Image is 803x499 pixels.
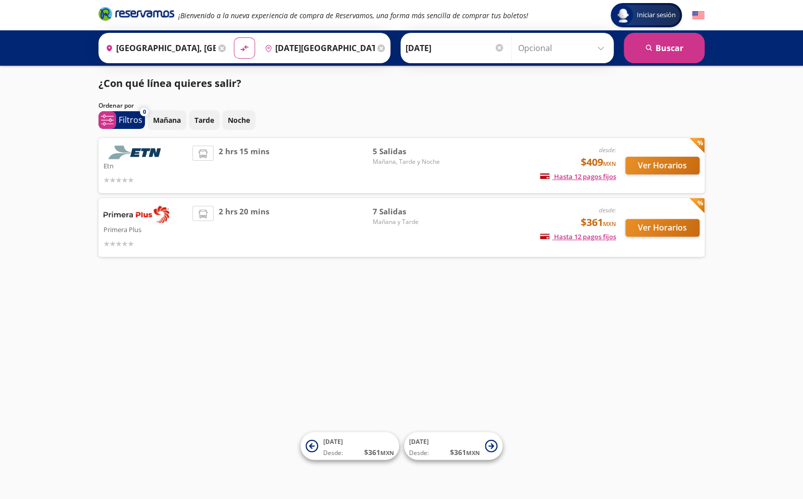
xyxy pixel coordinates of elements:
button: English [692,9,705,22]
a: Brand Logo [98,6,174,24]
span: [DATE] [409,437,429,446]
button: 0Filtros [98,111,145,129]
i: Brand Logo [98,6,174,21]
span: $ 361 [364,447,394,458]
em: desde: [598,206,616,214]
span: $ 361 [450,447,480,458]
p: Etn [104,159,187,171]
span: 2 hrs 15 mins [219,146,269,186]
span: Mañana, Tarde y Noche [373,157,443,166]
span: 7 Salidas [373,206,443,217]
button: [DATE]Desde:$361MXN [404,432,503,460]
span: Desde: [323,448,343,458]
small: MXN [380,449,394,457]
span: Hasta 12 pagos fijos [540,172,616,181]
span: 5 Salidas [373,146,443,157]
p: Ordenar por [98,101,134,110]
span: $409 [580,155,616,170]
span: Hasta 12 pagos fijos [540,232,616,241]
img: Primera Plus [104,206,169,223]
input: Elegir Fecha [406,35,505,61]
em: desde: [598,146,616,154]
span: Iniciar sesión [633,10,680,20]
input: Buscar Destino [261,35,375,61]
button: Noche [222,110,256,130]
p: ¿Con qué línea quieres salir? [98,76,241,91]
p: Filtros [119,114,142,126]
input: Opcional [518,35,609,61]
span: $361 [580,215,616,230]
span: Desde: [409,448,429,458]
p: Noche [228,115,250,125]
span: 0 [143,108,146,116]
button: Mañana [147,110,186,130]
small: MXN [603,160,616,167]
button: [DATE]Desde:$361MXN [300,432,399,460]
small: MXN [603,220,616,228]
span: Mañana y Tarde [373,217,443,226]
input: Buscar Origen [102,35,216,61]
em: ¡Bienvenido a la nueva experiencia de compra de Reservamos, una forma más sencilla de comprar tus... [178,11,528,20]
button: Ver Horarios [625,157,699,174]
button: Tarde [189,110,220,130]
span: 2 hrs 20 mins [219,206,269,249]
p: Mañana [153,115,181,125]
small: MXN [466,449,480,457]
p: Tarde [194,115,214,125]
span: [DATE] [323,437,343,446]
p: Primera Plus [104,223,187,235]
button: Ver Horarios [625,219,699,237]
img: Etn [104,146,169,159]
button: Buscar [624,33,705,63]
